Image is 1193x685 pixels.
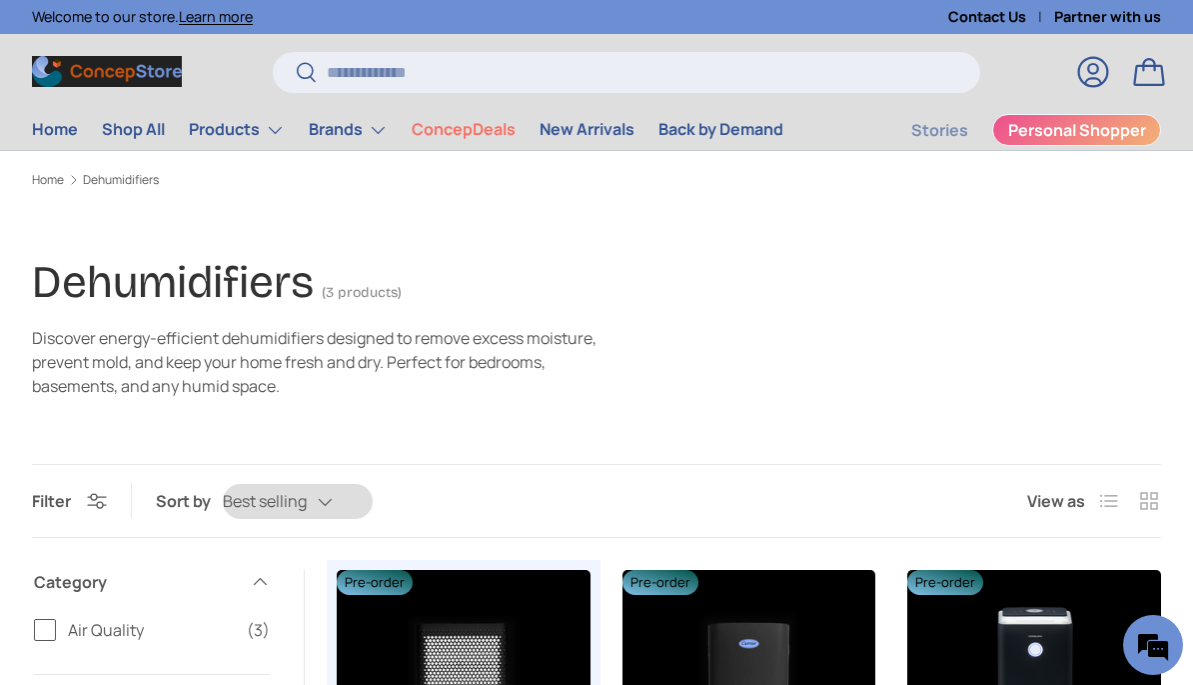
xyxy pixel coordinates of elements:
span: Best selling [223,492,307,511]
a: ConcepDeals [412,110,516,149]
a: Learn more [179,7,253,26]
span: Air Quality [68,618,235,642]
a: Dehumidifiers [83,174,159,186]
a: New Arrivals [540,110,634,149]
img: ConcepStore [32,56,182,87]
summary: Products [177,110,297,150]
span: View as [1027,489,1085,513]
a: Partner with us [1054,6,1161,28]
span: Pre-order [337,570,413,595]
span: Category [34,570,238,594]
summary: Brands [297,110,400,150]
p: Welcome to our store. [32,6,253,28]
summary: Category [34,546,270,618]
span: (3 products) [322,284,402,301]
span: Filter [32,490,71,512]
nav: Secondary [863,110,1161,150]
span: Discover energy-efficient dehumidifiers designed to remove excess moisture, prevent mold, and kee... [32,327,596,397]
span: Personal Shopper [1008,122,1146,138]
em: Submit [291,535,363,562]
span: Pre-order [907,570,983,595]
span: Pre-order [622,570,698,595]
span: (3) [247,618,270,642]
textarea: Type your message and click 'Submit' [10,465,381,535]
h1: Dehumidifiers [32,255,314,309]
div: Minimize live chat window [328,10,376,58]
div: Leave a message [104,112,336,138]
a: Home [32,174,64,186]
button: Filter [32,490,107,512]
a: Personal Shopper [992,114,1161,146]
a: Back by Demand [658,110,783,149]
nav: Breadcrumbs [32,171,1161,189]
a: Stories [911,111,968,150]
label: Sort by [156,489,223,513]
a: Home [32,110,78,149]
span: We are offline. Please leave us a message. [42,211,349,413]
a: Contact Us [948,6,1054,28]
nav: Primary [32,110,783,150]
a: Shop All [102,110,165,149]
button: Best selling [223,484,373,519]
